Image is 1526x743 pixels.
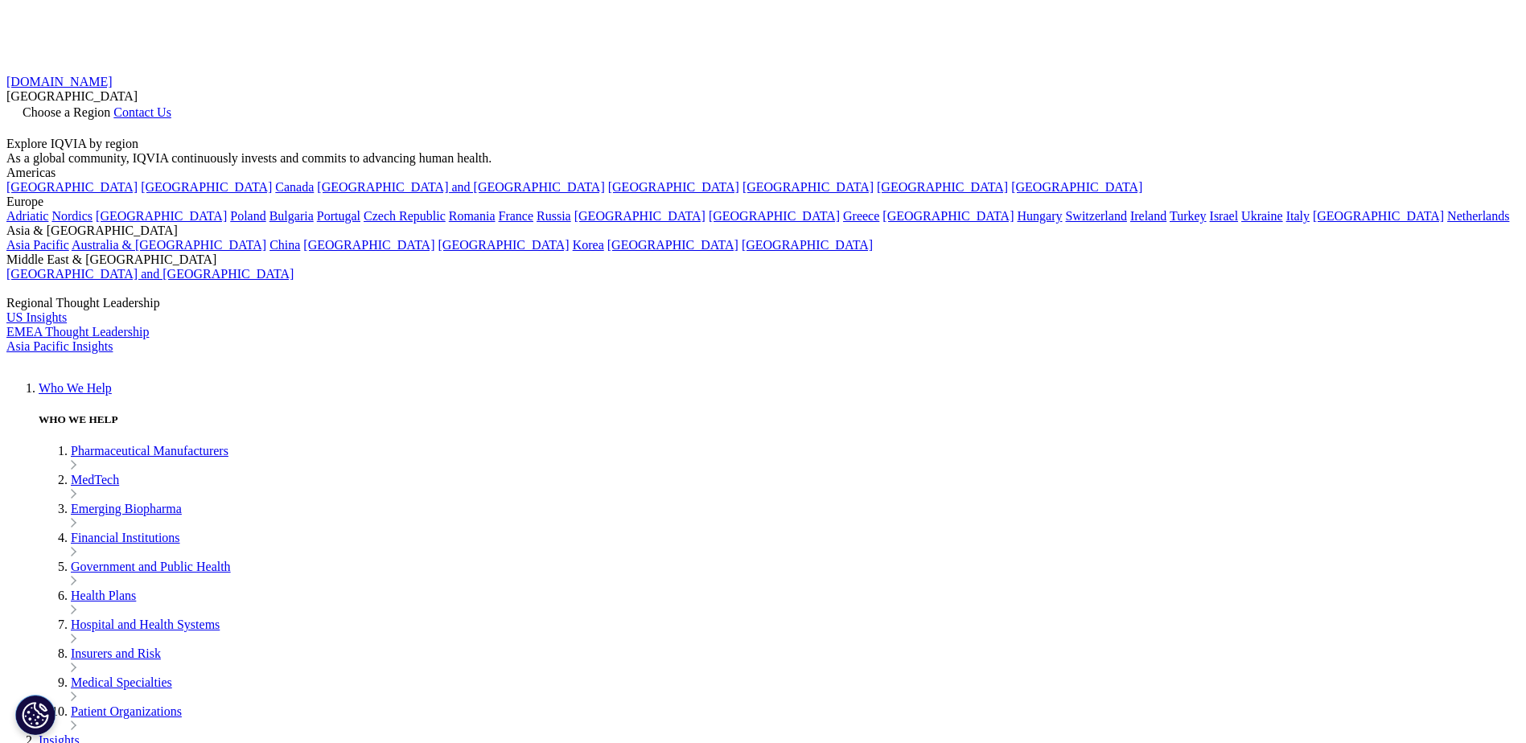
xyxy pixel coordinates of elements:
a: EMEA Thought Leadership [6,325,149,339]
a: [GEOGRAPHIC_DATA] [877,180,1008,194]
a: Patient Organizations [71,704,182,718]
div: Europe [6,195,1520,209]
a: US Insights [6,310,67,324]
a: Ireland [1130,209,1166,223]
a: Asia Pacific [6,238,69,252]
a: Australia & [GEOGRAPHIC_DATA] [72,238,266,252]
a: Nordics [51,209,93,223]
a: Contact Us [113,105,171,119]
a: [DOMAIN_NAME] [6,75,113,88]
a: [GEOGRAPHIC_DATA] [1313,209,1444,223]
a: Romania [449,209,496,223]
div: Asia & [GEOGRAPHIC_DATA] [6,224,1520,238]
div: Middle East & [GEOGRAPHIC_DATA] [6,252,1520,267]
a: Emerging Biopharma [71,502,182,515]
a: [GEOGRAPHIC_DATA] [607,238,738,252]
a: [GEOGRAPHIC_DATA] [6,180,138,194]
a: Bulgaria [269,209,314,223]
a: Insurers and Risk [71,647,161,660]
a: Hungary [1017,209,1062,223]
a: Who We Help [39,381,112,395]
a: Netherlands [1447,209,1509,223]
div: [GEOGRAPHIC_DATA] [6,89,1520,104]
a: Hospital and Health Systems [71,618,220,631]
a: [GEOGRAPHIC_DATA] [742,180,874,194]
a: [GEOGRAPHIC_DATA] [882,209,1014,223]
a: [GEOGRAPHIC_DATA] [574,209,705,223]
div: As a global community, IQVIA continuously invests and commits to advancing human health. [6,151,1520,166]
a: Adriatic [6,209,48,223]
span: Choose a Region [23,105,110,119]
div: Explore IQVIA by region [6,137,1520,151]
a: Asia Pacific Insights [6,339,113,353]
a: Russia [537,209,571,223]
a: China [269,238,300,252]
div: Americas [6,166,1520,180]
a: Medical Specialties [71,675,172,689]
a: Government and Public Health [71,560,231,573]
a: [GEOGRAPHIC_DATA] [742,238,873,252]
a: Greece [843,209,879,223]
div: Regional Thought Leadership [6,296,1520,310]
a: [GEOGRAPHIC_DATA] [608,180,739,194]
button: Cookies Settings [15,695,56,735]
a: Financial Institutions [71,531,180,544]
a: MedTech [71,473,119,486]
a: Czech Republic [364,209,446,223]
a: Canada [275,180,314,194]
a: [GEOGRAPHIC_DATA] [1011,180,1142,194]
a: Portugal [317,209,360,223]
a: Switzerland [1065,209,1126,223]
a: [GEOGRAPHIC_DATA] [303,238,434,252]
a: [GEOGRAPHIC_DATA] [141,180,272,194]
a: [GEOGRAPHIC_DATA] [96,209,227,223]
a: [GEOGRAPHIC_DATA] [709,209,840,223]
a: [GEOGRAPHIC_DATA] and [GEOGRAPHIC_DATA] [317,180,604,194]
a: Ukraine [1241,209,1283,223]
a: Health Plans [71,589,136,602]
a: [GEOGRAPHIC_DATA] and [GEOGRAPHIC_DATA] [6,267,294,281]
a: Poland [230,209,265,223]
a: Pharmaceutical Manufacturers [71,444,228,458]
a: Italy [1286,209,1310,223]
a: France [499,209,534,223]
a: Korea [573,238,604,252]
a: Israel [1210,209,1239,223]
a: [GEOGRAPHIC_DATA] [438,238,570,252]
h5: WHO WE HELP [39,413,1520,426]
a: Turkey [1170,209,1207,223]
